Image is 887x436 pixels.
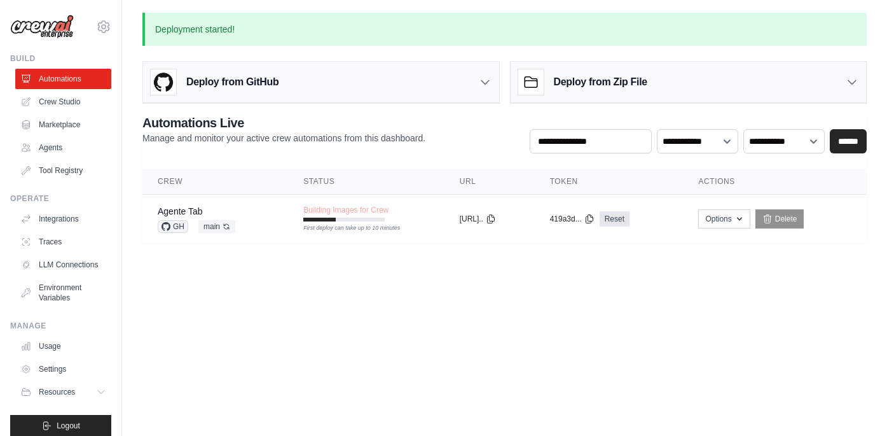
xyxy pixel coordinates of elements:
[15,359,111,379] a: Settings
[755,209,804,229] a: Delete
[142,169,288,195] th: Crew
[698,209,750,229] button: Options
[288,169,444,195] th: Status
[15,92,111,112] a: Crew Studio
[444,169,535,195] th: URL
[39,387,75,397] span: Resources
[151,69,176,95] img: GitHub Logo
[142,13,867,46] p: Deployment started!
[600,211,629,227] a: Reset
[10,193,111,204] div: Operate
[10,321,111,331] div: Manage
[15,255,111,275] a: LLM Connections
[683,169,867,195] th: Actions
[15,278,111,308] a: Environment Variables
[15,209,111,229] a: Integrations
[57,421,80,431] span: Logout
[15,115,111,135] a: Marketplace
[550,214,595,224] button: 419a3d...
[303,224,385,233] div: First deploy can take up to 10 minutes
[15,336,111,356] a: Usage
[554,74,647,90] h3: Deploy from Zip File
[10,53,111,64] div: Build
[535,169,684,195] th: Token
[15,232,111,252] a: Traces
[15,137,111,158] a: Agents
[142,114,425,132] h2: Automations Live
[186,74,278,90] h3: Deploy from GitHub
[303,205,388,215] span: Building Images for Crew
[15,382,111,402] button: Resources
[15,69,111,89] a: Automations
[198,220,235,233] span: main
[10,15,74,39] img: Logo
[142,132,425,144] p: Manage and monitor your active crew automations from this dashboard.
[15,160,111,181] a: Tool Registry
[158,206,203,216] a: Agente Tab
[158,220,188,233] span: GH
